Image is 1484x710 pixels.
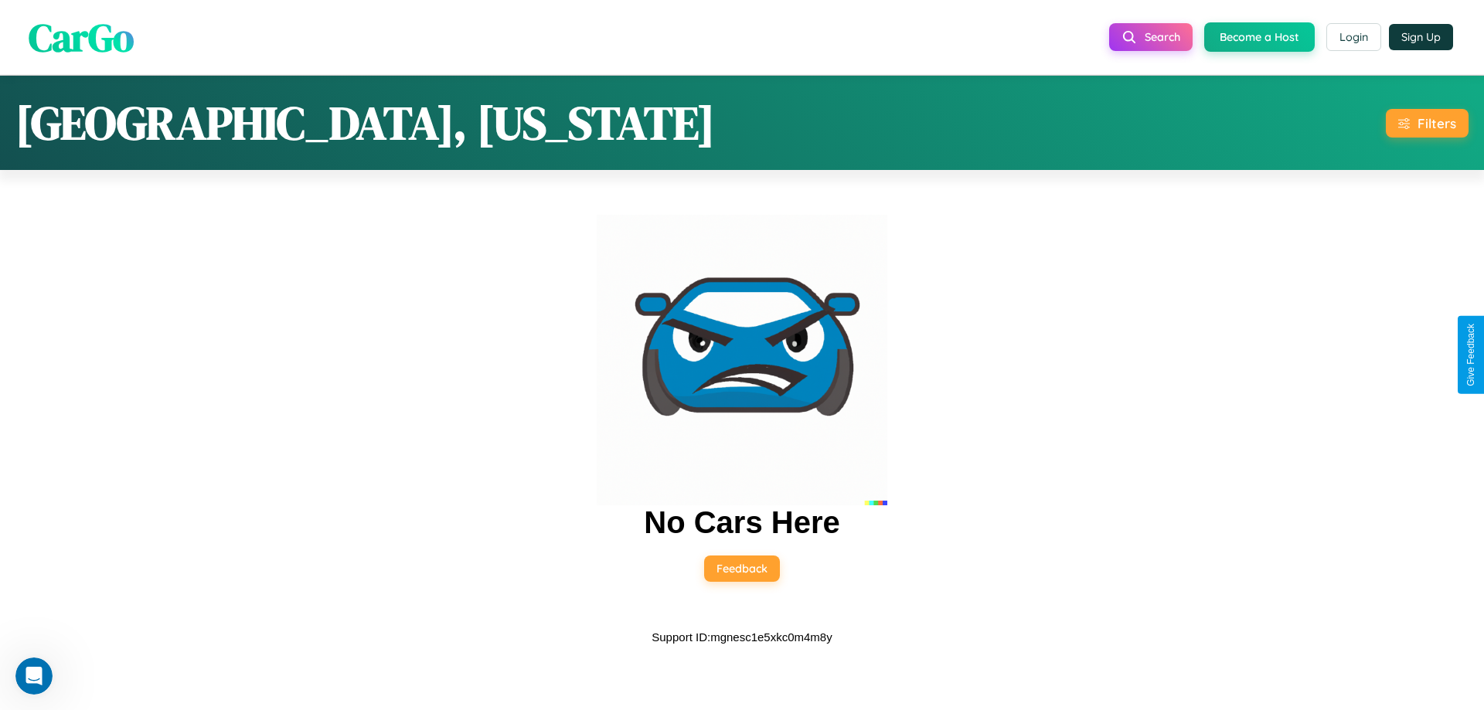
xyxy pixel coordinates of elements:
span: Search [1145,30,1180,44]
button: Feedback [704,555,780,582]
span: CarGo [29,10,134,63]
button: Sign Up [1389,24,1453,50]
button: Login [1326,23,1381,51]
h2: No Cars Here [644,505,839,540]
p: Support ID: mgnesc1e5xkc0m4m8y [652,627,832,647]
iframe: Intercom live chat [15,657,53,695]
div: Filters [1418,115,1456,131]
button: Become a Host [1204,22,1315,52]
div: Give Feedback [1465,324,1476,386]
img: car [597,215,887,505]
button: Filters [1386,109,1469,138]
button: Search [1109,23,1193,51]
h1: [GEOGRAPHIC_DATA], [US_STATE] [15,91,715,155]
